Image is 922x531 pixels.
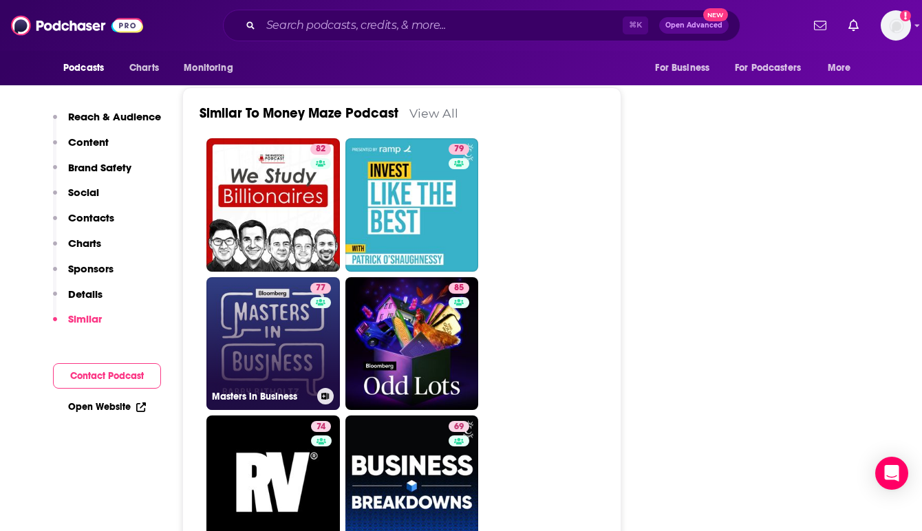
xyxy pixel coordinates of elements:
a: 77 [310,283,331,294]
a: 85 [449,283,469,294]
button: open menu [645,55,727,81]
a: 82 [206,138,340,272]
a: 79 [345,138,479,272]
span: ⌘ K [623,17,648,34]
img: Podchaser - Follow, Share and Rate Podcasts [11,12,143,39]
button: open menu [818,55,868,81]
p: Sponsors [68,262,114,275]
a: 77Masters in Business [206,277,340,411]
span: For Podcasters [735,58,801,78]
p: Charts [68,237,101,250]
span: Logged in as HughE [881,10,911,41]
span: Monitoring [184,58,233,78]
p: Brand Safety [68,161,131,174]
span: 69 [454,420,464,434]
button: Brand Safety [53,161,131,186]
span: 82 [316,142,325,156]
button: open menu [54,55,122,81]
button: Open AdvancedNew [659,17,729,34]
a: 82 [310,144,331,155]
span: For Business [655,58,709,78]
a: View All [409,106,458,120]
p: Content [68,136,109,149]
button: Show profile menu [881,10,911,41]
div: Search podcasts, credits, & more... [223,10,740,41]
button: Contact Podcast [53,363,161,389]
button: open menu [174,55,250,81]
button: Reach & Audience [53,110,161,136]
span: More [828,58,851,78]
h3: Masters in Business [212,391,312,402]
button: Sponsors [53,262,114,288]
a: Show notifications dropdown [843,14,864,37]
button: Contacts [53,211,114,237]
a: Show notifications dropdown [808,14,832,37]
button: Details [53,288,103,313]
a: 79 [449,144,469,155]
div: Open Intercom Messenger [875,457,908,490]
span: 79 [454,142,464,156]
span: Podcasts [63,58,104,78]
p: Reach & Audience [68,110,161,123]
button: open menu [726,55,821,81]
p: Details [68,288,103,301]
span: 74 [317,420,325,434]
a: Open Website [68,401,146,413]
span: Charts [129,58,159,78]
button: Content [53,136,109,161]
p: Social [68,186,99,199]
span: 77 [316,281,325,295]
a: 85 [345,277,479,411]
img: User Profile [881,10,911,41]
a: Similar To Money Maze Podcast [200,105,398,122]
p: Contacts [68,211,114,224]
button: Social [53,186,99,211]
span: New [703,8,728,21]
a: 69 [449,421,469,432]
span: Open Advanced [665,22,722,29]
p: Similar [68,312,102,325]
a: Charts [120,55,167,81]
button: Charts [53,237,101,262]
svg: Add a profile image [900,10,911,21]
span: 85 [454,281,464,295]
button: Similar [53,312,102,338]
input: Search podcasts, credits, & more... [261,14,623,36]
a: 74 [311,421,331,432]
